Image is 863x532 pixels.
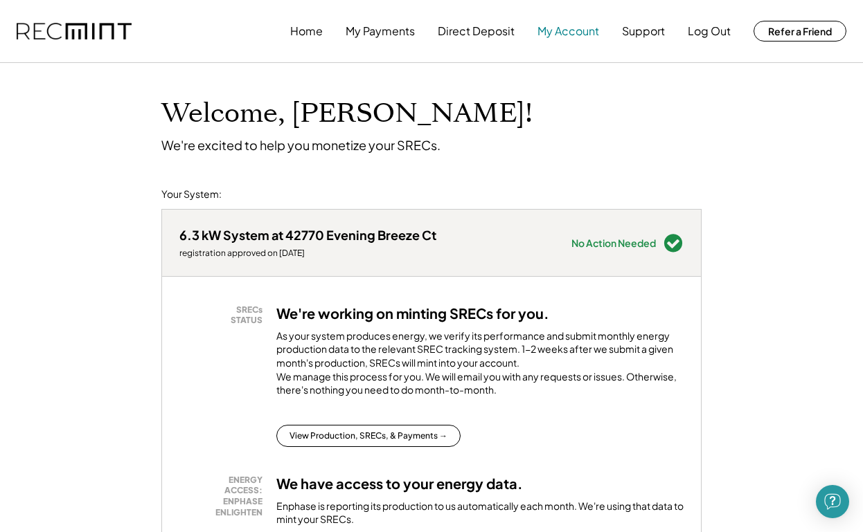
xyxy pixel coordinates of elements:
[537,17,599,45] button: My Account
[816,485,849,518] div: Open Intercom Messenger
[161,98,533,130] h1: Welcome, [PERSON_NAME]!
[276,329,684,404] div: As your system produces energy, we verify its performance and submit monthly energy production da...
[179,248,436,259] div: registration approved on [DATE]
[186,475,263,517] div: ENERGY ACCESS: ENPHASE ENLIGHTEN
[754,21,846,42] button: Refer a Friend
[179,227,436,243] div: 6.3 kW System at 42770 Evening Breeze Ct
[622,17,665,45] button: Support
[186,304,263,326] div: SRECs STATUS
[276,304,549,322] h3: We're working on minting SRECs for you.
[161,187,222,201] div: Your System:
[17,23,132,40] img: recmint-logotype%403x.png
[276,475,523,493] h3: We have access to your energy data.
[290,17,323,45] button: Home
[438,17,515,45] button: Direct Deposit
[688,17,731,45] button: Log Out
[161,137,441,153] div: We're excited to help you monetize your SRECs.
[571,238,656,248] div: No Action Needed
[276,425,461,447] button: View Production, SRECs, & Payments →
[276,499,684,526] div: Enphase is reporting its production to us automatically each month. We're using that data to mint...
[346,17,415,45] button: My Payments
